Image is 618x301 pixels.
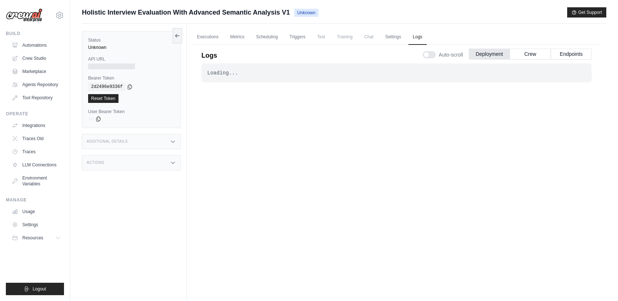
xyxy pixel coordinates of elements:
[6,31,64,36] div: Build
[207,69,586,77] div: Loading...
[294,9,319,17] span: Unknown
[469,49,510,59] button: Deployment
[9,120,64,131] a: Integrations
[9,159,64,171] a: LLM Connections
[9,219,64,231] a: Settings
[313,30,329,44] span: Test
[510,49,551,59] button: Crew
[88,75,174,81] label: Bearer Token
[9,39,64,51] a: Automations
[88,56,174,62] label: API URL
[9,146,64,158] a: Traces
[9,232,64,244] button: Resources
[87,139,128,144] h3: Additional Details
[581,266,618,301] iframe: Chat Widget
[9,92,64,104] a: Tool Repository
[88,94,118,103] a: Reset Token
[88,37,174,43] label: Status
[6,111,64,117] div: Operate
[551,49,592,59] button: Endpoints
[332,30,357,44] span: Training is not available until the deployment is complete
[88,82,125,91] code: 2d2496e9336f
[6,8,42,22] img: Logo
[360,30,378,44] span: Chat is not available until the deployment is complete
[9,133,64,144] a: Traces Old
[408,30,427,45] a: Logs
[193,30,223,45] a: Executions
[285,30,310,45] a: Triggers
[9,206,64,217] a: Usage
[567,7,606,18] button: Get Support
[33,286,46,292] span: Logout
[82,7,290,18] span: Holistic Interview Evaluation With Advanced Semantic Analysis V1
[6,283,64,295] button: Logout
[88,45,174,50] div: Unknown
[9,79,64,90] a: Agents Repository
[226,30,249,45] a: Metrics
[88,109,174,115] label: User Bearer Token
[381,30,405,45] a: Settings
[201,50,217,61] p: Logs
[9,66,64,77] a: Marketplace
[22,235,43,241] span: Resources
[87,161,104,165] h3: Actions
[9,53,64,64] a: Crew Studio
[9,172,64,190] a: Environment Variables
[252,30,282,45] a: Scheduling
[6,197,64,203] div: Manage
[439,51,463,58] span: Auto-scroll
